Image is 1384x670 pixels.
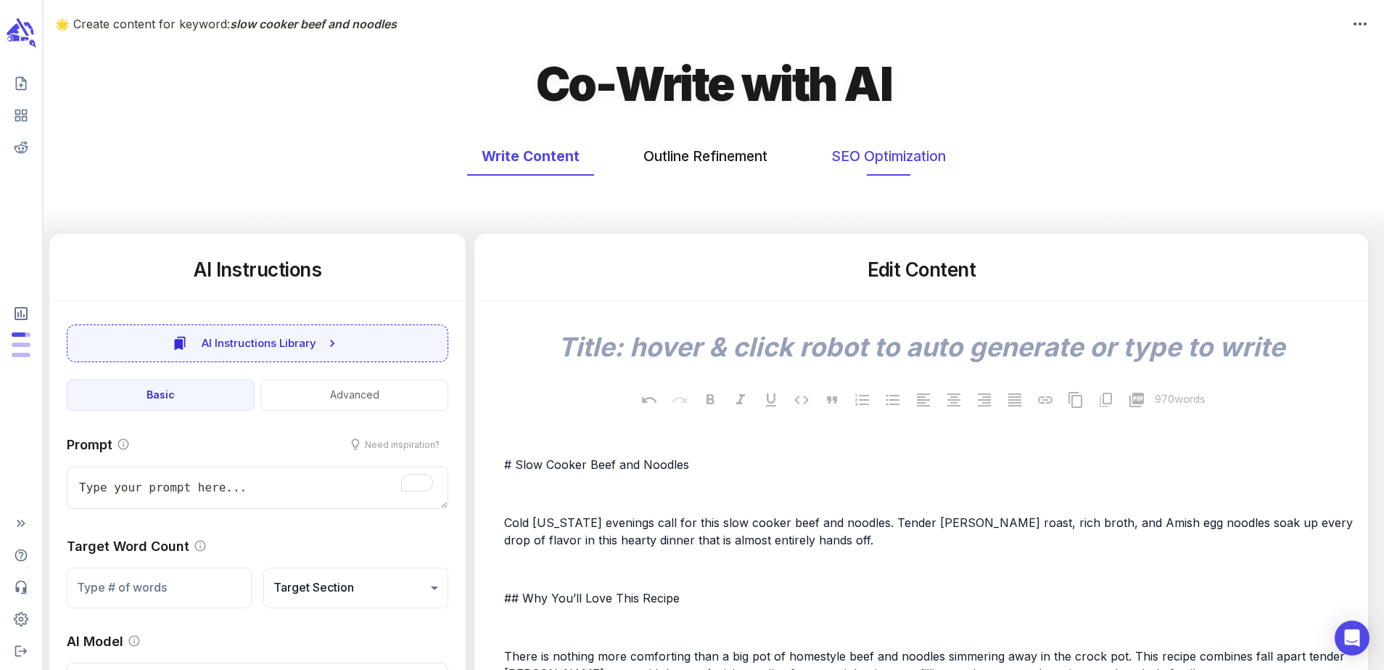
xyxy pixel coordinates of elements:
input: Type # of words [67,568,252,608]
p: 🌟 Create content for keyword: [55,15,1348,33]
svg: Provide instructions to the AI on how to write the target section. The more specific the prompt, ... [117,438,130,451]
span: AI Instructions Library [202,334,316,353]
p: AI Model [67,632,123,651]
span: View your content dashboard [6,102,36,128]
button: Advanced [260,380,448,411]
button: Write Content [467,137,594,176]
button: SEO Optimization [817,137,960,176]
span: Help Center [6,542,36,568]
span: Output Tokens: 0 of 400,000 monthly tokens used. These limits are based on the last model you use... [12,343,30,347]
p: Prompt [67,435,112,454]
span: Create new content [6,70,36,97]
h5: AI Instructions [67,257,448,283]
span: Logout [6,638,36,664]
button: Need inspiration? [342,434,448,455]
p: Target Word Count [67,536,189,556]
button: AI Instructions Library [67,324,448,362]
span: Expand Sidebar [6,510,36,536]
span: Posts: 18 of 25 monthly posts used [12,332,30,337]
div: Target Section [263,568,448,608]
p: 970 words [1155,391,1206,408]
button: Basic [67,380,255,411]
h5: Edit Content [492,257,1351,283]
h1: Co-Write with AI [536,54,891,114]
span: # Slow Cooker Beef and Noodles [504,457,689,472]
textarea: To enrich screen reader interactions, please activate Accessibility in Grammarly extension settings [67,467,448,509]
span: ## Why You’ll Love This Recipe [504,591,680,605]
span: Adjust your account settings [6,606,36,632]
button: Outline Refinement [629,137,782,176]
span: View Subscription & Usage [6,299,36,328]
div: Open Intercom Messenger [1335,621,1369,655]
span: slow cooker beef and noodles [230,17,397,31]
span: Cold [US_STATE] evenings call for this slow cooker beef and noodles. Tender [PERSON_NAME] roast, ... [504,515,1356,547]
span: Input Tokens: 0 of 2,000,000 monthly tokens used. These limits are based on the last model you us... [12,353,30,357]
span: View your Reddit Intelligence add-on dashboard [6,134,36,160]
span: Contact Support [6,574,36,600]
